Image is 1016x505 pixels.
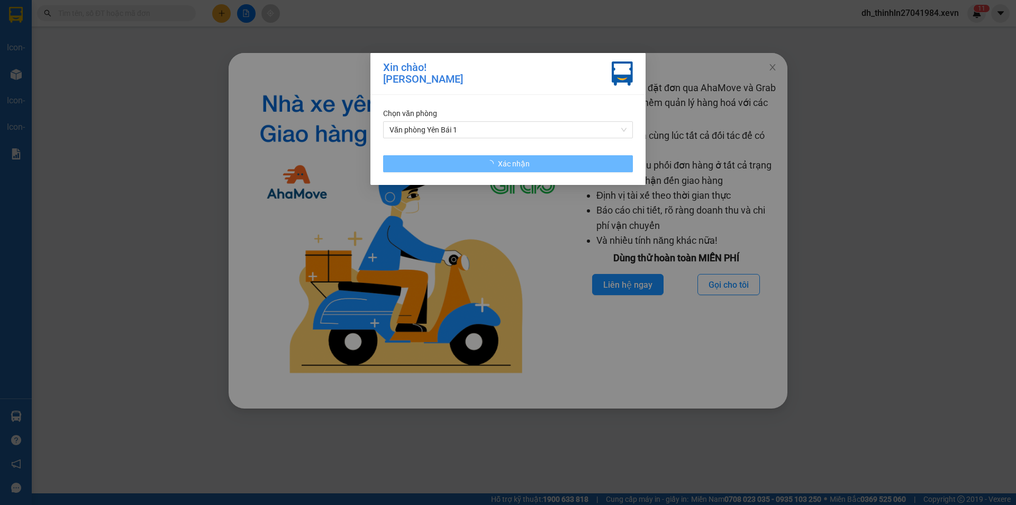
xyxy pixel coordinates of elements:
span: loading [486,160,498,167]
span: Văn phòng Yên Bái 1 [389,122,627,138]
span: Xác nhận [498,158,530,170]
button: Xác nhận [383,155,633,172]
div: Xin chào! [PERSON_NAME] [383,61,463,86]
div: Chọn văn phòng [383,108,633,119]
img: vxr-icon [612,61,633,86]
